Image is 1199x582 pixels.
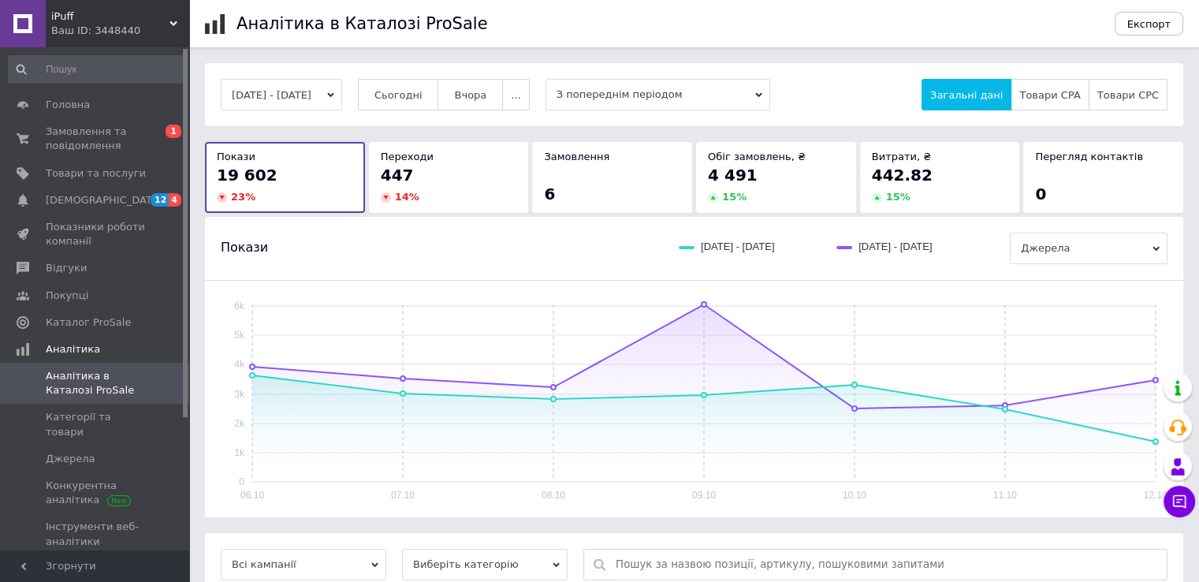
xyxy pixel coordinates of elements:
[1144,490,1167,501] text: 12.10
[872,151,932,162] span: Витрати, ₴
[1019,89,1080,101] span: Товари CPA
[708,166,758,185] span: 4 491
[46,125,146,153] span: Замовлення та повідомлення
[1127,18,1171,30] span: Експорт
[544,151,609,162] span: Замовлення
[46,193,162,207] span: [DEMOGRAPHIC_DATA]
[46,369,146,397] span: Аналітика в Каталозі ProSale
[454,89,486,101] span: Вчора
[511,89,520,101] span: ...
[1115,12,1184,35] button: Експорт
[46,410,146,438] span: Категорії та товари
[1035,185,1046,203] span: 0
[708,151,806,162] span: Обіг замовлень, ₴
[374,89,423,101] span: Сьогодні
[1010,233,1167,264] span: Джерела
[217,166,277,185] span: 19 602
[544,185,555,203] span: 6
[46,520,146,548] span: Інструменти веб-аналітики
[722,191,747,203] span: 15 %
[221,79,342,110] button: [DATE] - [DATE]
[234,300,245,312] text: 6k
[391,490,415,501] text: 07.10
[240,490,264,501] text: 06.10
[46,166,146,181] span: Товари та послуги
[166,125,181,138] span: 1
[616,550,1159,580] input: Пошук за назвою позиції, артикулу, пошуковими запитами
[692,490,716,501] text: 09.10
[51,24,189,38] div: Ваш ID: 3448440
[221,239,268,256] span: Покази
[46,98,90,112] span: Головна
[46,289,88,303] span: Покупці
[402,549,568,580] span: Виберіть категорію
[381,151,434,162] span: Переходи
[169,193,181,207] span: 4
[221,549,386,580] span: Всі кампанії
[993,490,1017,501] text: 11.10
[236,14,487,33] h1: Аналітика в Каталозі ProSale
[217,151,255,162] span: Покази
[231,191,255,203] span: 23 %
[46,315,131,330] span: Каталог ProSale
[1089,79,1167,110] button: Товари CPC
[886,191,910,203] span: 15 %
[234,389,245,400] text: 3k
[502,79,529,110] button: ...
[1097,89,1159,101] span: Товари CPC
[1035,151,1143,162] span: Перегляд контактів
[395,191,419,203] span: 14 %
[843,490,866,501] text: 10.10
[46,261,87,275] span: Відгуки
[381,166,414,185] span: 447
[1011,79,1089,110] button: Товари CPA
[234,330,245,341] text: 5k
[358,79,439,110] button: Сьогодні
[438,79,503,110] button: Вчора
[46,452,95,466] span: Джерела
[8,55,186,84] input: Пошук
[234,418,245,429] text: 2k
[151,193,169,207] span: 12
[542,490,565,501] text: 08.10
[922,79,1011,110] button: Загальні дані
[546,79,770,110] span: З попереднім періодом
[234,359,245,370] text: 4k
[46,479,146,507] span: Конкурентна аналітика
[46,220,146,248] span: Показники роботи компанії
[1164,486,1195,517] button: Чат з покупцем
[51,9,169,24] span: iPuff
[234,447,245,458] text: 1k
[930,89,1003,101] span: Загальні дані
[239,476,244,487] text: 0
[46,342,100,356] span: Аналітика
[872,166,933,185] span: 442.82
